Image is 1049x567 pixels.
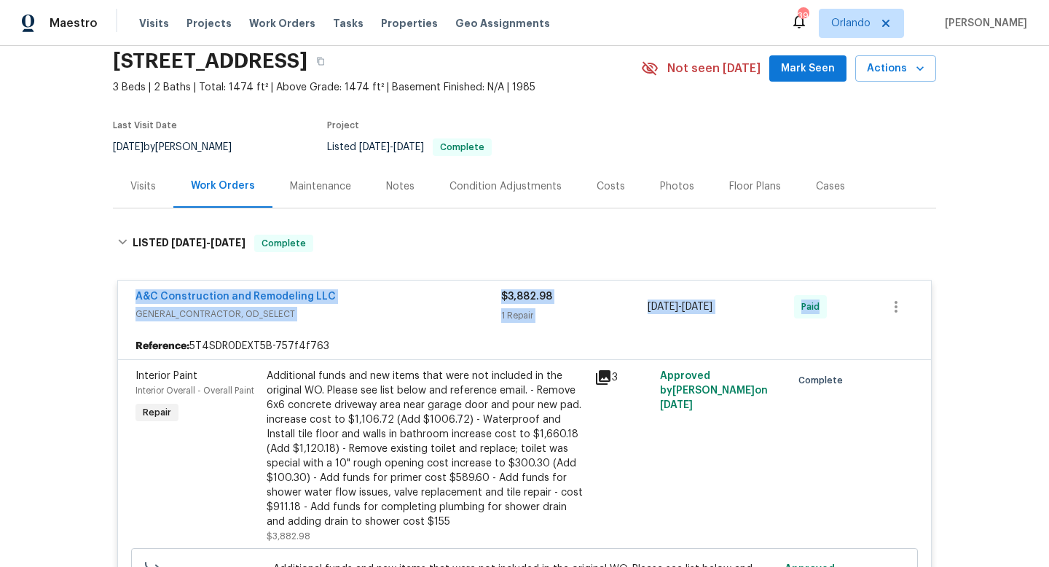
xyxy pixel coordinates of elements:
span: [DATE] [660,400,693,410]
a: A&C Construction and Remodeling LLC [135,292,336,302]
span: Project [327,121,359,130]
div: Photos [660,179,694,194]
span: Last Visit Date [113,121,177,130]
button: Actions [855,55,936,82]
button: Copy Address [307,48,334,74]
span: [DATE] [648,302,678,312]
span: Complete [434,143,490,152]
span: $3,882.98 [501,292,552,302]
span: Mark Seen [781,60,835,78]
span: GENERAL_CONTRACTOR, OD_SELECT [135,307,501,321]
div: 1 Repair [501,308,648,323]
span: Actions [867,60,924,78]
span: Complete [256,236,312,251]
span: [DATE] [113,142,144,152]
span: [DATE] [171,238,206,248]
span: Approved by [PERSON_NAME] on [660,371,768,410]
span: Complete [798,373,849,388]
div: Floor Plans [729,179,781,194]
span: Geo Assignments [455,16,550,31]
div: Cases [816,179,845,194]
div: Maintenance [290,179,351,194]
h6: LISTED [133,235,245,252]
div: Work Orders [191,179,255,193]
span: Listed [327,142,492,152]
span: Visits [139,16,169,31]
span: Interior Overall - Overall Paint [135,386,254,395]
b: Reference: [135,339,189,353]
span: Interior Paint [135,371,197,381]
span: [DATE] [393,142,424,152]
span: - [171,238,245,248]
div: Notes [386,179,415,194]
div: LISTED [DATE]-[DATE]Complete [113,220,936,267]
span: Orlando [831,16,871,31]
span: Not seen [DATE] [667,61,761,76]
span: [DATE] [359,142,390,152]
div: by [PERSON_NAME] [113,138,249,156]
span: Maestro [50,16,98,31]
span: Tasks [333,18,364,28]
span: Paid [801,300,825,314]
span: 3 Beds | 2 Baths | Total: 1474 ft² | Above Grade: 1474 ft² | Basement Finished: N/A | 1985 [113,80,641,95]
div: Additional funds and new items that were not included in the original WO. Please see list below a... [267,369,586,529]
div: 5T4SDR0DEXT5B-757f4f763 [118,333,931,359]
span: - [648,300,712,314]
span: [DATE] [211,238,245,248]
div: 39 [798,9,808,23]
div: Costs [597,179,625,194]
div: Condition Adjustments [449,179,562,194]
span: Properties [381,16,438,31]
span: - [359,142,424,152]
span: Work Orders [249,16,315,31]
h2: [STREET_ADDRESS] [113,54,307,69]
div: 3 [594,369,651,386]
div: Visits [130,179,156,194]
span: [DATE] [682,302,712,312]
button: Mark Seen [769,55,846,82]
span: [PERSON_NAME] [939,16,1027,31]
span: $3,882.98 [267,532,310,541]
span: Projects [186,16,232,31]
span: Repair [137,405,177,420]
